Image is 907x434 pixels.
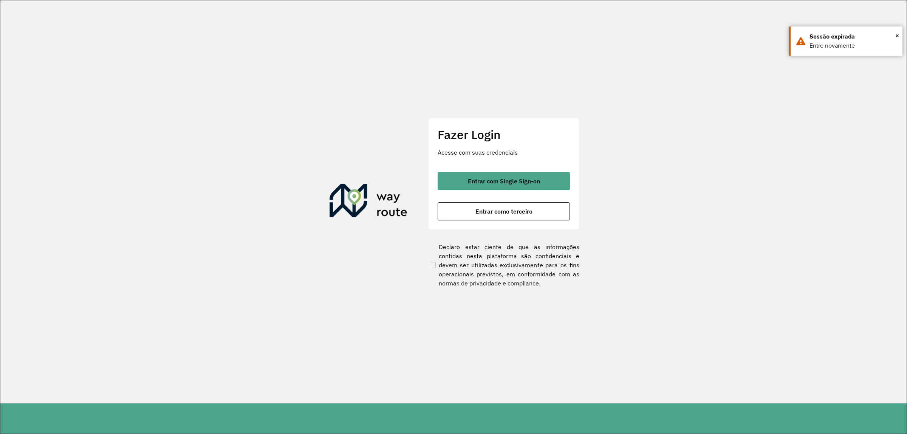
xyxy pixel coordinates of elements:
[475,208,532,214] span: Entrar como terceiro
[895,30,899,41] span: ×
[438,172,570,190] button: button
[330,184,407,220] img: Roteirizador AmbevTech
[438,148,570,157] p: Acesse com suas credenciais
[468,178,540,184] span: Entrar com Single Sign-on
[438,202,570,220] button: button
[809,32,897,41] div: Sessão expirada
[809,41,897,50] div: Entre novamente
[438,127,570,142] h2: Fazer Login
[895,30,899,41] button: Close
[428,242,579,288] label: Declaro estar ciente de que as informações contidas nesta plataforma são confidenciais e devem se...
